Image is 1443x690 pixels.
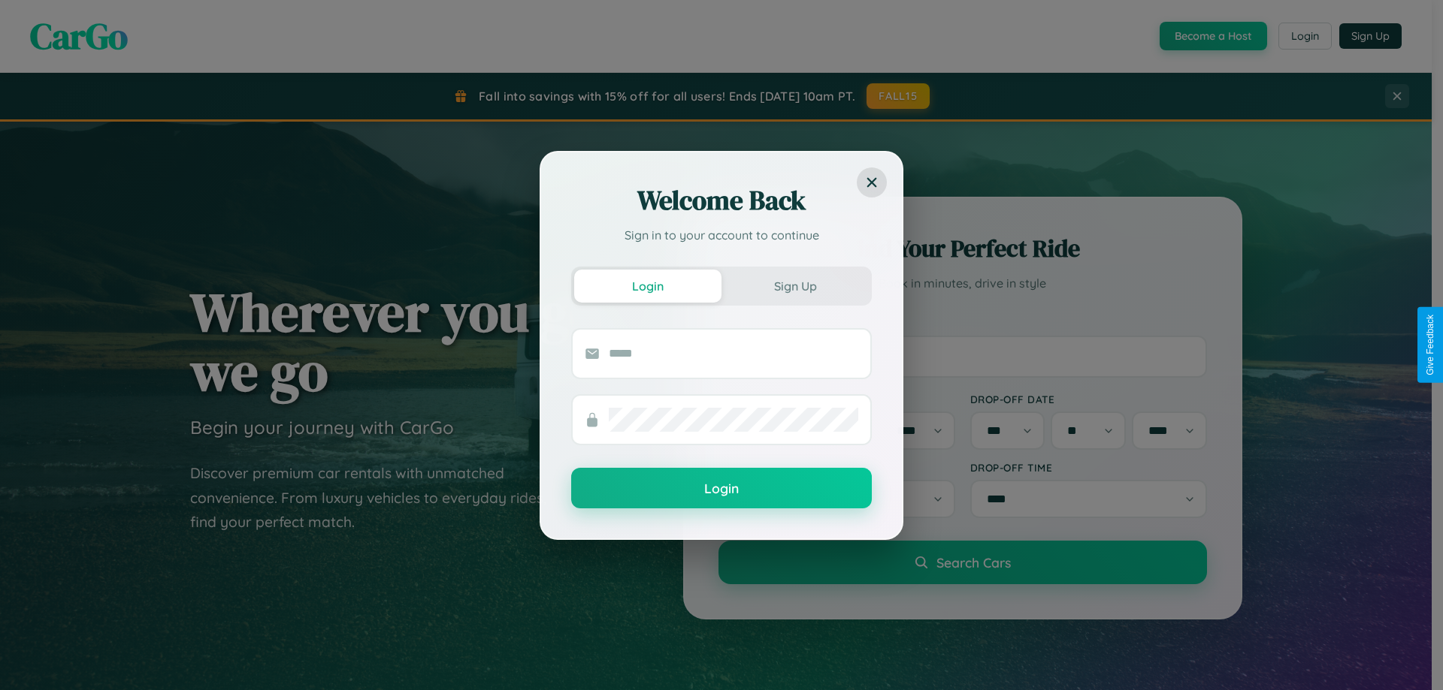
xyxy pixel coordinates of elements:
p: Sign in to your account to continue [571,226,872,244]
h2: Welcome Back [571,182,872,218]
button: Login [574,270,721,303]
button: Login [571,468,872,508]
button: Sign Up [721,270,869,303]
div: Give Feedback [1425,315,1435,375]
